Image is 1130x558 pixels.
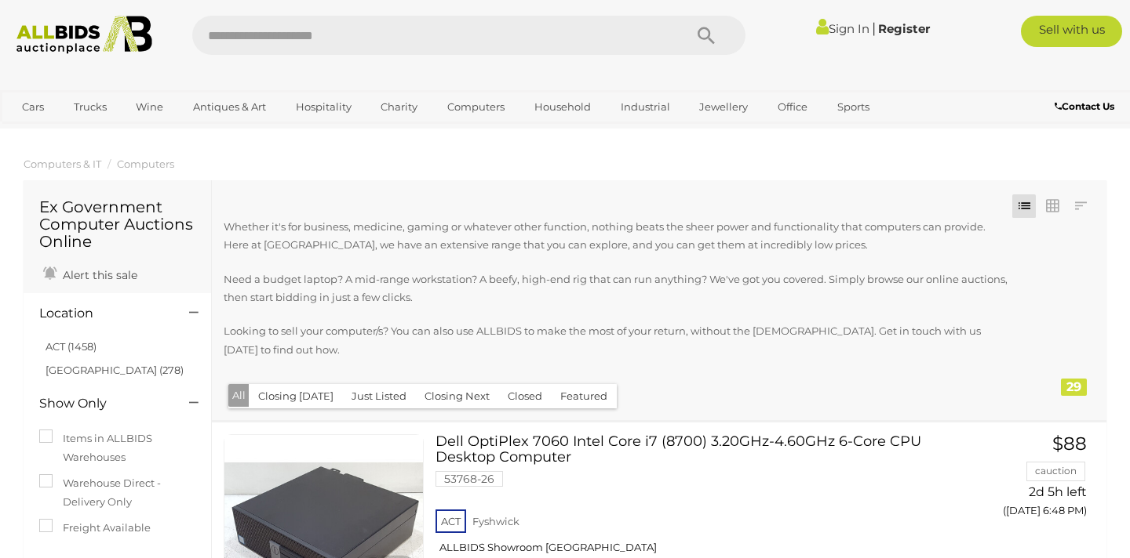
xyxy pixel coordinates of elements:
[126,94,173,120] a: Wine
[498,384,552,408] button: Closed
[24,158,101,170] a: Computers & IT
[117,158,174,170] a: Computers
[827,94,880,120] a: Sports
[415,384,499,408] button: Closing Next
[64,94,117,120] a: Trucks
[437,94,515,120] a: Computers
[767,94,818,120] a: Office
[12,94,54,120] a: Cars
[39,429,195,466] label: Items in ALLBIDS Warehouses
[370,94,428,120] a: Charity
[59,268,137,282] span: Alert this sale
[39,397,166,411] h4: Show Only
[12,120,144,146] a: [GEOGRAPHIC_DATA]
[1052,433,1087,455] span: $88
[689,94,758,120] a: Jewellery
[878,21,930,36] a: Register
[224,270,1011,307] p: Need a budget laptop? A mid-range workstation? A beefy, high-end rig that can run anything? We've...
[46,364,184,376] a: [GEOGRAPHIC_DATA] (278)
[872,20,876,37] span: |
[1055,100,1114,112] b: Contact Us
[46,340,97,353] a: ACT (1458)
[286,94,362,120] a: Hospitality
[39,262,141,285] a: Alert this sale
[551,384,617,408] button: Featured
[183,94,276,120] a: Antiques & Art
[224,218,1011,255] p: Whether it's for business, medicine, gaming or whatever other function, nothing beats the sheer p...
[667,16,745,55] button: Search
[39,519,151,537] label: Freight Available
[611,94,680,120] a: Industrial
[39,198,195,250] h1: Ex Government Computer Auctions Online
[342,384,416,408] button: Just Listed
[524,94,601,120] a: Household
[39,306,166,321] h4: Location
[39,474,195,511] label: Warehouse Direct - Delivery Only
[1021,16,1122,47] a: Sell with us
[249,384,343,408] button: Closing [DATE]
[969,434,1091,526] a: $88 cauction 2d 5h left ([DATE] 6:48 PM)
[1055,98,1118,115] a: Contact Us
[816,21,869,36] a: Sign In
[228,384,250,407] button: All
[1061,379,1087,396] div: 29
[9,16,161,54] img: Allbids.com.au
[224,322,1011,359] p: Looking to sell your computer/s? You can also use ALLBIDS to make the most of your return, withou...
